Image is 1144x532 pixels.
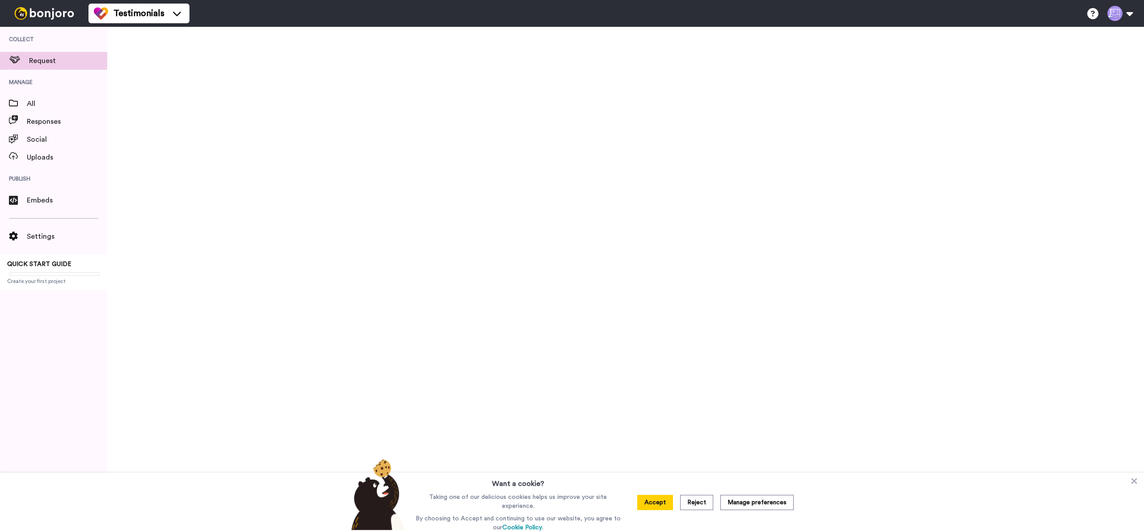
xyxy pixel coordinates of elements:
[114,7,164,20] span: Testimonials
[637,495,673,510] button: Accept
[94,6,108,21] img: tm-color.svg
[27,195,107,206] span: Embeds
[7,261,71,267] span: QUICK START GUIDE
[29,55,107,66] span: Request
[27,134,107,145] span: Social
[7,278,100,285] span: Create your first project
[502,524,542,531] a: Cookie Policy
[492,473,544,489] h3: Want a cookie?
[680,495,713,510] button: Reject
[27,231,107,242] span: Settings
[27,116,107,127] span: Responses
[413,514,623,532] p: By choosing to Accept and continuing to use our website, you agree to our .
[27,98,107,109] span: All
[413,493,623,511] p: Taking one of our delicious cookies helps us improve your site experience.
[720,495,794,510] button: Manage preferences
[11,7,78,20] img: bj-logo-header-white.svg
[343,459,409,530] img: bear-with-cookie.png
[27,152,107,163] span: Uploads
